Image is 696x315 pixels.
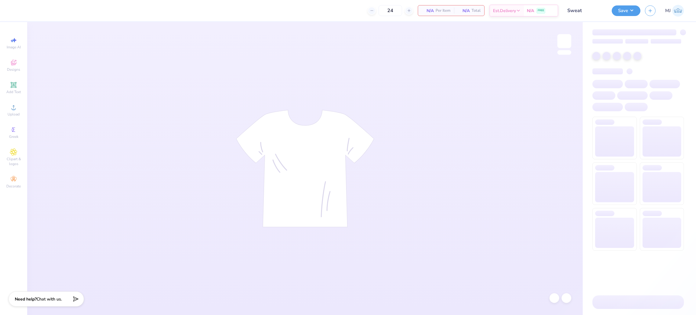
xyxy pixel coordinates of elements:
[6,184,21,189] span: Decorate
[422,8,434,14] span: N/A
[527,8,534,14] span: N/A
[379,5,402,16] input: – –
[9,134,18,139] span: Greek
[8,112,20,117] span: Upload
[15,296,37,302] strong: Need help?
[472,8,481,14] span: Total
[493,8,516,14] span: Est. Delivery
[672,5,684,17] img: Mark Joshua Mullasgo
[538,8,544,13] span: FREE
[7,67,20,72] span: Designs
[6,89,21,94] span: Add Text
[436,8,450,14] span: Per Item
[236,110,374,227] img: tee-skeleton.svg
[458,8,470,14] span: N/A
[665,7,671,14] span: MJ
[7,45,21,50] span: Image AI
[37,296,62,302] span: Chat with us.
[3,157,24,166] span: Clipart & logos
[612,5,640,16] button: Save
[665,5,684,17] a: MJ
[563,5,607,17] input: Untitled Design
